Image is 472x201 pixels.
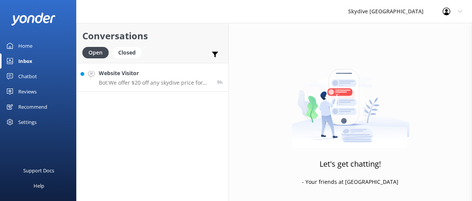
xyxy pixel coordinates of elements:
[82,47,109,58] div: Open
[77,63,228,92] a: Website VisitorBot:We offer $20 off any skydive price for students. Please bring your student car...
[18,53,32,69] div: Inbox
[112,47,141,58] div: Closed
[320,158,381,170] h3: Let's get chatting!
[99,69,211,77] h4: Website Visitor
[18,38,32,53] div: Home
[302,178,399,186] p: - Your friends at [GEOGRAPHIC_DATA]
[82,48,112,56] a: Open
[34,178,44,193] div: Help
[18,69,37,84] div: Chatbot
[24,163,55,178] div: Support Docs
[11,13,55,25] img: yonder-white-logo.png
[82,29,223,43] h2: Conversations
[292,53,409,148] img: artwork of a man stealing a conversation from at giant smartphone
[112,48,145,56] a: Closed
[217,79,223,85] span: 09:13pm 17-Aug-2025 (UTC +12:00) Pacific/Auckland
[18,114,37,130] div: Settings
[18,99,47,114] div: Recommend
[99,79,211,86] p: Bot: We offer $20 off any skydive price for students. Please bring your student card and book usi...
[18,84,37,99] div: Reviews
